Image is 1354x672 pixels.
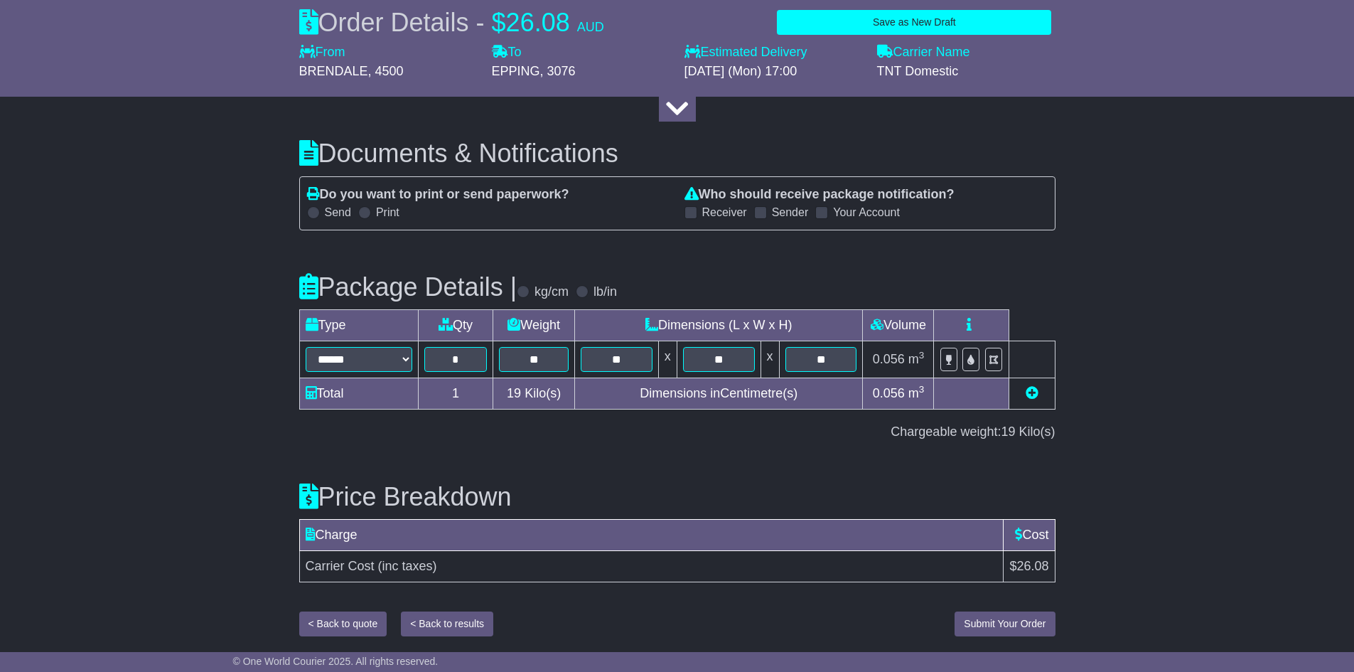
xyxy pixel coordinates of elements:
[299,520,1004,551] td: Charge
[684,64,863,80] div: [DATE] (Mon) 17:00
[299,483,1055,511] h3: Price Breakdown
[492,8,506,37] span: $
[908,352,925,366] span: m
[702,206,747,219] label: Receiver
[299,45,345,60] label: From
[233,656,439,667] span: © One World Courier 2025. All rights reserved.
[307,187,569,203] label: Do you want to print or send paperwork?
[299,425,1055,440] div: Chargeable weight: Kilo(s)
[1001,425,1015,439] span: 19
[493,310,575,341] td: Weight
[534,284,569,300] label: kg/cm
[378,559,437,573] span: (inc taxes)
[593,284,617,300] label: lb/in
[777,10,1051,35] button: Save as New Draft
[873,386,905,400] span: 0.056
[1004,520,1055,551] td: Cost
[401,612,493,636] button: < Back to results
[761,341,779,378] td: x
[574,310,863,341] td: Dimensions (L x W x H)
[955,612,1055,636] button: Submit Your Order
[368,64,404,78] span: , 4500
[418,378,493,410] td: 1
[418,310,493,341] td: Qty
[492,64,540,78] span: EPPING
[684,45,863,60] label: Estimated Delivery
[684,187,955,203] label: Who should receive package notification?
[1026,386,1038,400] a: Add new item
[1009,559,1048,573] span: $26.08
[299,612,387,636] button: < Back to quote
[299,64,368,78] span: BRENDALE
[325,206,351,219] label: Send
[877,45,970,60] label: Carrier Name
[919,350,925,361] sup: 3
[493,378,575,410] td: Kilo(s)
[772,206,809,219] label: Sender
[908,386,925,400] span: m
[376,206,399,219] label: Print
[574,378,863,410] td: Dimensions in Centimetre(s)
[873,352,905,366] span: 0.056
[863,310,934,341] td: Volume
[299,378,418,410] td: Total
[577,20,604,34] span: AUD
[877,64,1055,80] div: TNT Domestic
[506,8,570,37] span: 26.08
[299,310,418,341] td: Type
[833,206,900,219] label: Your Account
[507,386,521,400] span: 19
[964,618,1046,629] span: Submit Your Order
[306,559,375,573] span: Carrier Cost
[299,7,604,38] div: Order Details -
[658,341,677,378] td: x
[299,139,1055,168] h3: Documents & Notifications
[919,384,925,395] sup: 3
[540,64,576,78] span: , 3076
[299,273,517,302] h3: Package Details |
[492,45,522,60] label: To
